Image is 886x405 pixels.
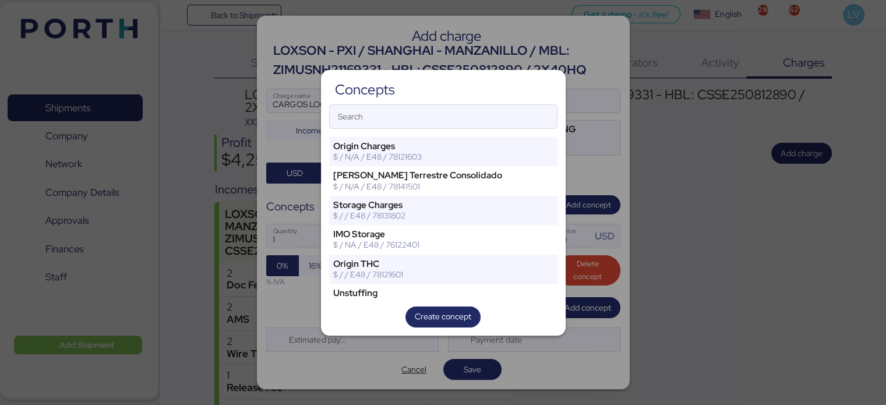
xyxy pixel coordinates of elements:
[333,269,514,280] div: $ / / E48 / 78121601
[333,210,514,221] div: $ / / E48 / 78131802
[335,84,395,95] div: Concepts
[333,288,514,298] div: Unstuffing
[333,298,514,309] div: $ / T/CBM / E48 / 78131802
[333,259,514,269] div: Origin THC
[333,240,514,250] div: $ / NA / E48 / 76122401
[333,200,514,210] div: Storage Charges
[333,181,514,192] div: $ / N/A / E48 / 78141501
[333,141,514,152] div: Origin Charges
[330,105,557,128] input: Search
[405,307,481,327] button: Create concept
[415,309,471,323] span: Create concept
[333,152,514,162] div: $ / N/A / E48 / 78121603
[333,229,514,240] div: IMO Storage
[333,170,514,181] div: [PERSON_NAME] Terrestre Consolidado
